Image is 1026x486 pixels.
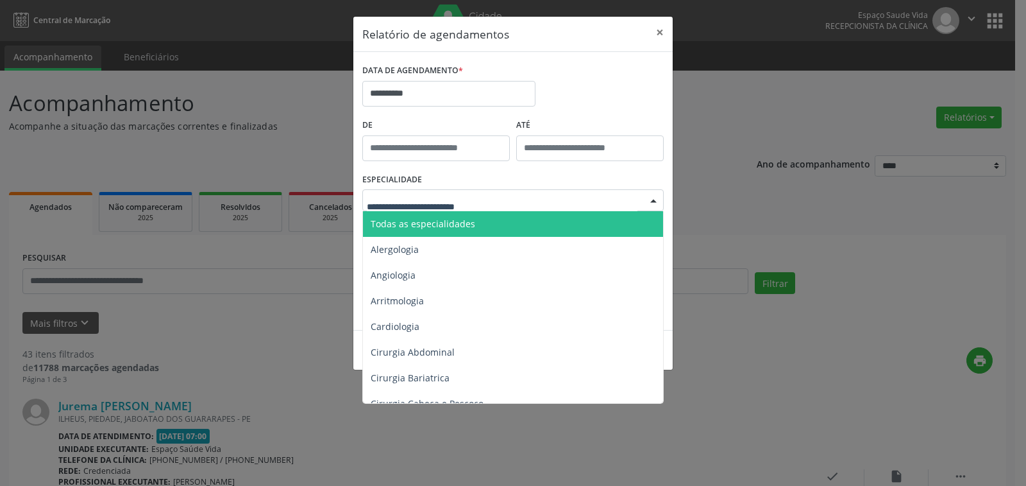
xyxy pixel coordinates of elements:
[371,295,424,307] span: Arritmologia
[371,218,475,230] span: Todas as especialidades
[371,397,484,410] span: Cirurgia Cabeça e Pescoço
[371,269,416,281] span: Angiologia
[371,320,419,333] span: Cardiologia
[362,26,509,42] h5: Relatório de agendamentos
[362,116,510,135] label: De
[371,243,419,256] span: Alergologia
[516,116,664,135] label: ATÉ
[362,61,463,81] label: DATA DE AGENDAMENTO
[647,17,673,48] button: Close
[362,170,422,190] label: ESPECIALIDADE
[371,372,450,384] span: Cirurgia Bariatrica
[371,346,455,358] span: Cirurgia Abdominal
